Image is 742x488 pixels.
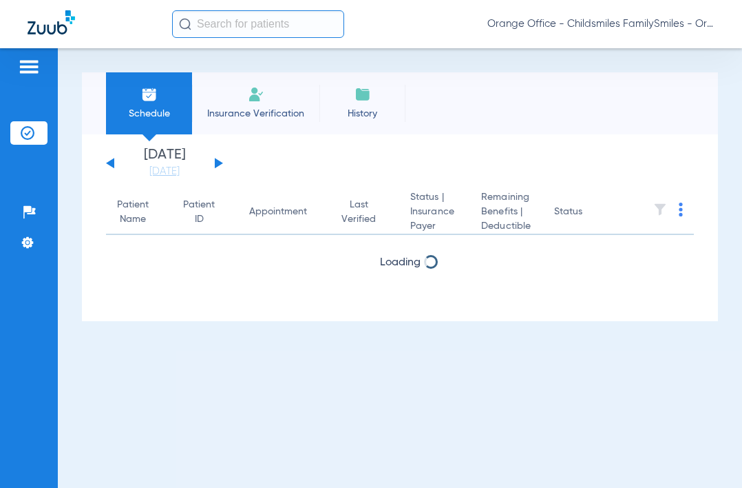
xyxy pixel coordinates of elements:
[341,198,388,227] div: Last Verified
[123,165,206,179] a: [DATE]
[179,18,191,30] img: Search Icon
[380,294,421,305] span: Loading
[18,59,40,75] img: hamburger-icon
[249,205,319,219] div: Appointment
[330,107,395,121] span: History
[399,190,470,235] th: Status |
[410,205,459,234] span: Insurance Payer
[202,107,309,121] span: Insurance Verification
[470,190,543,235] th: Remaining Benefits |
[183,198,227,227] div: Patient ID
[341,198,376,227] div: Last Verified
[248,86,264,103] img: Manual Insurance Verification
[354,86,371,103] img: History
[481,219,532,234] span: Deductible
[28,10,75,34] img: Zuub Logo
[249,205,307,219] div: Appointment
[123,148,206,179] li: [DATE]
[543,190,636,235] th: Status
[679,203,683,216] img: group-dot-blue.svg
[141,86,158,103] img: Schedule
[183,198,215,227] div: Patient ID
[117,198,149,227] div: Patient Name
[117,198,161,227] div: Patient Name
[380,257,421,268] span: Loading
[172,10,344,38] input: Search for patients
[653,203,667,216] img: filter.svg
[116,107,182,121] span: Schedule
[487,17,714,31] span: Orange Office - Childsmiles FamilySmiles - Orange St Dental Associates LLC - Orange General DBA A...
